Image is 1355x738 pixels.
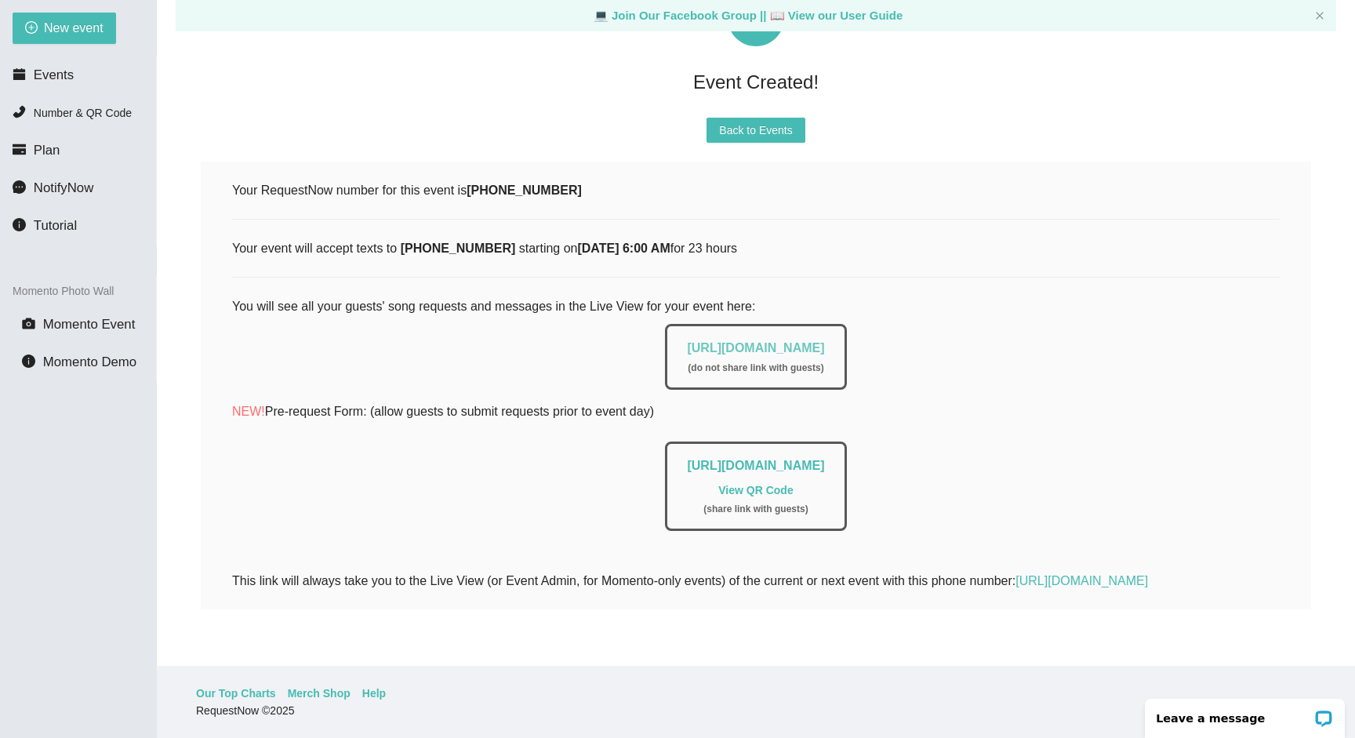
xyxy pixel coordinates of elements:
[687,502,824,517] div: ( share link with guests )
[34,107,132,119] span: Number & QR Code
[1315,11,1324,20] span: close
[718,484,793,496] a: View QR Code
[1315,11,1324,21] button: close
[34,67,74,82] span: Events
[43,317,136,332] span: Momento Event
[770,9,903,22] a: laptop View our User Guide
[43,354,136,369] span: Momento Demo
[196,702,1312,719] div: RequestNow © 2025
[13,13,116,44] button: plus-circleNew event
[232,296,1280,551] div: You will see all your guests' song requests and messages in the Live View for your event here:
[687,361,824,376] div: ( do not share link with guests )
[687,459,824,472] a: [URL][DOMAIN_NAME]
[707,118,805,143] button: Back to Events
[401,242,516,255] b: [PHONE_NUMBER]
[22,354,35,368] span: info-circle
[34,180,93,195] span: NotifyNow
[196,685,276,702] a: Our Top Charts
[467,184,582,197] b: [PHONE_NUMBER]
[770,9,785,22] span: laptop
[288,685,351,702] a: Merch Shop
[362,685,386,702] a: Help
[44,18,104,38] span: New event
[25,21,38,36] span: plus-circle
[232,238,1280,258] div: Your event will accept texts to starting on for 23 hours
[232,402,1280,421] p: Pre-request Form: (allow guests to submit requests prior to event day)
[13,143,26,156] span: credit-card
[577,242,670,255] b: [DATE] 6:00 AM
[34,143,60,158] span: Plan
[719,122,792,139] span: Back to Events
[232,405,265,418] span: NEW!
[594,9,770,22] a: laptop Join Our Facebook Group ||
[1015,574,1148,587] a: [URL][DOMAIN_NAME]
[34,218,77,233] span: Tutorial
[13,218,26,231] span: info-circle
[232,571,1280,591] div: This link will always take you to the Live View (or Event Admin, for Momento-only events) of the ...
[13,67,26,81] span: calendar
[13,105,26,118] span: phone
[13,180,26,194] span: message
[22,317,35,330] span: camera
[201,65,1311,99] div: Event Created!
[1135,689,1355,738] iframe: LiveChat chat widget
[594,9,608,22] span: laptop
[232,184,582,197] span: Your RequestNow number for this event is
[687,341,824,354] a: [URL][DOMAIN_NAME]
